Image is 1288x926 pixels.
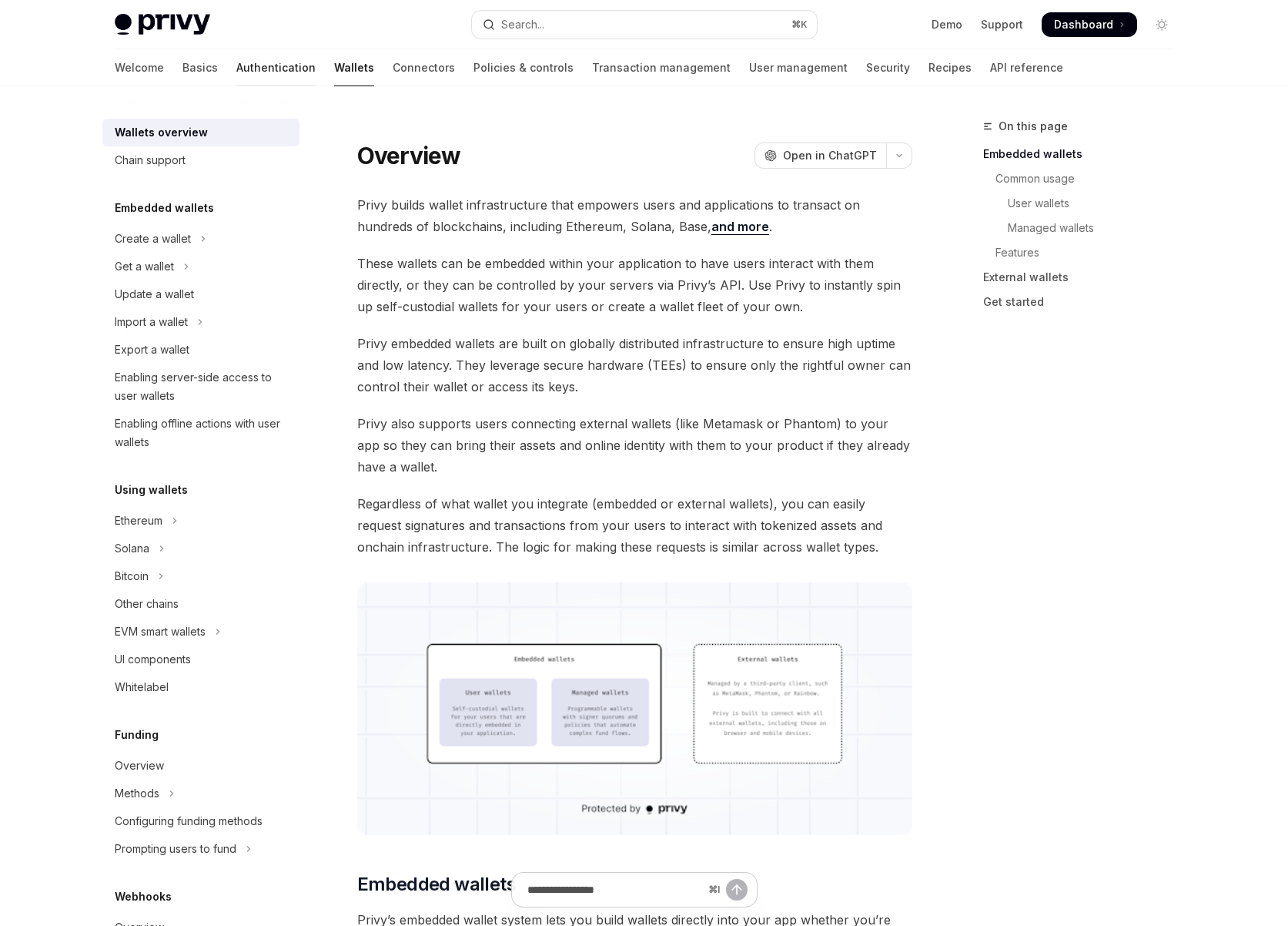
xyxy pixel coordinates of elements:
span: Privy also supports users connecting external wallets (like Metamask or Phantom) to your app so t... [357,413,912,478]
button: Toggle Prompting users to fund section [102,835,299,863]
h5: Webhooks [115,887,172,906]
div: Bitcoin [115,567,149,585]
a: Recipes [928,49,972,86]
div: Solana [115,539,149,558]
span: Privy builds wallet infrastructure that empowers users and applications to transact on hundreds o... [357,194,912,237]
a: Dashboard [1042,12,1137,37]
h1: Overview [357,142,461,169]
button: Toggle Get a wallet section [102,253,299,280]
a: Policies & controls [473,49,574,86]
a: Enabling offline actions with user wallets [102,410,299,456]
button: Toggle Bitcoin section [102,562,299,590]
h5: Funding [115,726,159,744]
a: Support [981,17,1023,32]
div: Enabling offline actions with user wallets [115,414,290,451]
a: External wallets [983,265,1186,290]
a: UI components [102,646,299,673]
div: Ethereum [115,512,162,530]
h5: Embedded wallets [115,199,214,217]
span: Regardless of what wallet you integrate (embedded or external wallets), you can easily request si... [357,493,912,558]
a: Enabling server-side access to user wallets [102,364,299,410]
button: Open in ChatGPT [754,143,886,169]
div: Chain support [115,151,186,169]
a: User wallets [983,191,1186,216]
a: Demo [932,17,962,32]
a: Wallets overview [102,119,299,146]
a: Wallets [334,49,374,86]
a: Authentication [236,49,316,86]
h5: Using wallets [115,481,188,499]
div: Get a wallet [115,257,174,276]
a: and more [711,219,769,235]
button: Toggle EVM smart wallets section [102,618,299,646]
a: Transaction management [592,49,731,86]
div: Configuring funding methods [115,812,263,830]
button: Toggle Methods section [102,780,299,807]
a: Embedded wallets [983,142,1186,166]
a: Update a wallet [102,280,299,308]
a: Features [983,240,1186,265]
button: Send message [726,879,748,901]
div: Overview [115,757,164,775]
button: Toggle Solana section [102,535,299,562]
a: Get started [983,290,1186,314]
input: Ask a question... [527,873,702,907]
span: ⌘ K [791,18,808,31]
img: images/walletoverview.png [357,582,912,835]
a: Common usage [983,166,1186,191]
a: User management [749,49,848,86]
a: Welcome [115,49,164,86]
a: Export a wallet [102,336,299,364]
div: Enabling server-side access to user wallets [115,368,290,405]
div: Prompting users to fund [115,840,236,858]
button: Toggle Create a wallet section [102,225,299,253]
div: UI components [115,650,191,669]
div: Whitelabel [115,678,169,696]
div: Update a wallet [115,285,194,304]
span: Privy embedded wallets are built on globally distributed infrastructure to ensure high uptime and... [357,333,912,398]
button: Open search [472,11,817,39]
a: Other chains [102,590,299,618]
div: Wallets overview [115,123,208,142]
div: Search... [501,15,544,34]
a: Basics [182,49,218,86]
a: Whitelabel [102,673,299,701]
span: Dashboard [1054,17,1113,32]
span: On this page [999,117,1068,136]
a: Security [866,49,910,86]
a: Configuring funding methods [102,807,299,835]
div: EVM smart wallets [115,622,206,641]
div: Import a wallet [115,313,188,331]
div: Other chains [115,595,179,613]
span: Open in ChatGPT [783,148,877,163]
div: Create a wallet [115,230,191,248]
div: Methods [115,784,159,803]
div: Export a wallet [115,341,189,359]
a: Overview [102,752,299,780]
button: Toggle dark mode [1149,12,1174,37]
img: light logo [115,14,210,35]
a: Managed wallets [983,216,1186,240]
a: Connectors [393,49,455,86]
a: Chain support [102,146,299,174]
a: API reference [990,49,1063,86]
button: Toggle Import a wallet section [102,308,299,336]
span: These wallets can be embedded within your application to have users interact with them directly, ... [357,253,912,317]
button: Toggle Ethereum section [102,507,299,535]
